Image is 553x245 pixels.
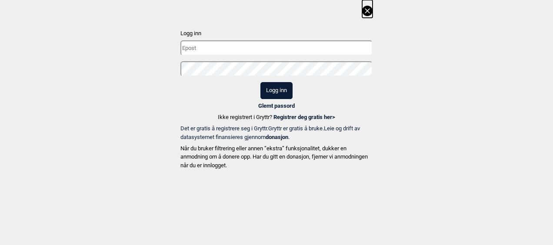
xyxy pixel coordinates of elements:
[260,82,293,99] button: Logg inn
[180,40,373,56] input: Epost
[180,124,373,141] p: Det er gratis å registrere seg i Gryttr. Gryttr er gratis å bruke. Leie og drift av datasystemet ...
[273,114,335,120] a: Registrer deg gratis her>
[266,134,288,140] b: donasjon
[218,113,335,122] p: Ikke registrert i Gryttr?
[180,144,373,170] p: Når du bruker filtrering eller annen “ekstra” funksjonalitet, dukker en anmodning om å donere opp...
[180,29,373,38] p: Logg inn
[180,124,373,141] a: Det er gratis å registrere seg i Gryttr.Gryttr er gratis å bruke.Leie og drift av datasystemet fi...
[258,103,295,109] a: Glemt passord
